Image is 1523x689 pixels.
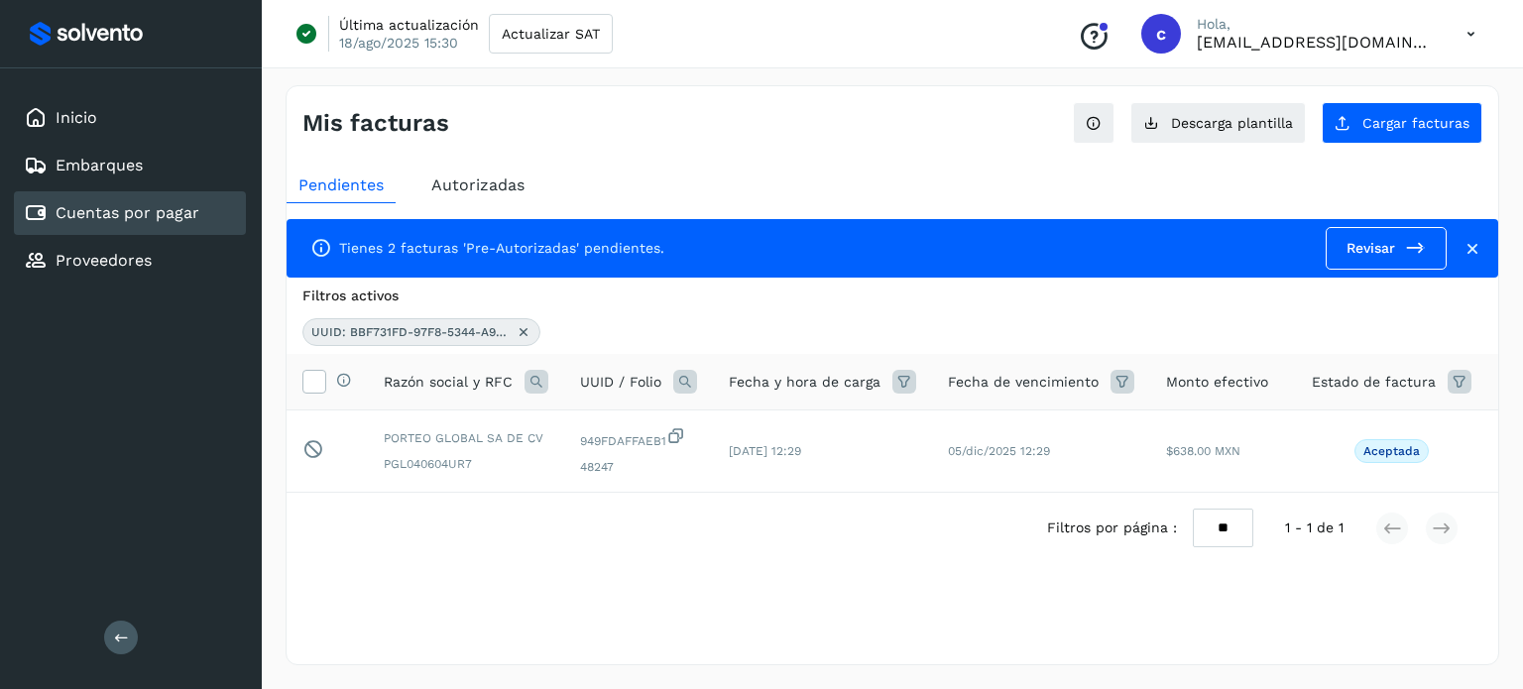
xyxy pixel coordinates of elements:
[14,191,246,235] div: Cuentas por pagar
[580,426,697,450] span: 949FDAFFAEB1
[302,286,1482,306] div: Filtros activos
[580,458,697,476] span: 48247
[431,175,525,194] span: Autorizadas
[1166,444,1240,458] span: $638.00 MXN
[56,251,152,270] a: Proveedores
[14,239,246,283] div: Proveedores
[1197,16,1435,33] p: Hola,
[948,444,1050,458] span: 05/dic/2025 12:29
[729,372,880,393] span: Fecha y hora de carga
[1171,116,1293,130] span: Descarga plantilla
[14,144,246,187] div: Embarques
[1312,372,1436,393] span: Estado de factura
[56,203,199,222] a: Cuentas por pagar
[1047,517,1177,538] span: Filtros por página :
[948,372,1099,393] span: Fecha de vencimiento
[339,34,458,52] p: 18/ago/2025 15:30
[1130,102,1306,144] button: Descarga plantilla
[311,323,510,341] span: UUID: BBF731FD-97F8-5344-A974-949FDAFFAEB1
[384,455,548,473] span: PGL040604UR7
[489,14,613,54] button: Actualizar SAT
[580,372,661,393] span: UUID / Folio
[14,96,246,140] div: Inicio
[1362,116,1469,130] span: Cargar facturas
[1197,33,1435,52] p: cxp1@53cargo.com
[729,444,801,458] span: [DATE] 12:29
[384,372,513,393] span: Razón social y RFC
[1326,227,1447,270] a: Revisar
[1363,444,1420,458] p: Aceptada
[502,27,600,41] span: Actualizar SAT
[302,318,540,346] div: UUID: BBF731FD-97F8-5344-A974-949FDAFFAEB1
[302,109,449,138] h4: Mis facturas
[298,175,384,194] span: Pendientes
[56,156,143,174] a: Embarques
[1322,102,1482,144] button: Cargar facturas
[1166,372,1268,393] span: Monto efectivo
[384,429,548,447] span: PORTEO GLOBAL SA DE CV
[339,16,479,34] p: Última actualización
[310,238,664,259] div: Tienes 2 facturas 'Pre-Autorizadas' pendientes.
[56,108,97,127] a: Inicio
[1285,517,1344,538] span: 1 - 1 de 1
